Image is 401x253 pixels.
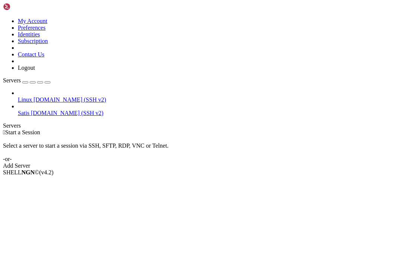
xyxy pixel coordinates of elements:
span: Satis [18,110,29,116]
a: Contact Us [18,51,45,57]
a: Identities [18,31,40,37]
span: [DOMAIN_NAME] (SSH v2) [33,96,106,103]
a: Linux [DOMAIN_NAME] (SSH v2) [18,96,398,103]
li: Satis [DOMAIN_NAME] (SSH v2) [18,103,398,116]
span: Linux [18,96,32,103]
div: Add Server [3,162,398,169]
a: My Account [18,18,48,24]
b: NGN [22,169,35,175]
a: Preferences [18,24,46,31]
span: Start a Session [5,129,40,135]
a: Subscription [18,38,48,44]
img: Shellngn [3,3,46,10]
a: Satis [DOMAIN_NAME] (SSH v2) [18,110,398,116]
span: 4.2.0 [39,169,54,175]
div: Servers [3,122,398,129]
span: [DOMAIN_NAME] (SSH v2) [31,110,104,116]
a: Logout [18,65,35,71]
span: Servers [3,77,21,83]
span:  [3,129,5,135]
li: Linux [DOMAIN_NAME] (SSH v2) [18,90,398,103]
span: SHELL © [3,169,53,175]
a: Servers [3,77,50,83]
div: Select a server to start a session via SSH, SFTP, RDP, VNC or Telnet. -or- [3,136,398,162]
